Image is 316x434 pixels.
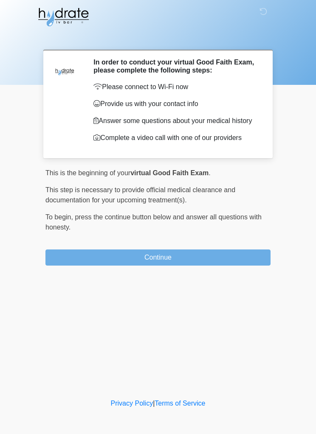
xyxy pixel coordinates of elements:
[52,58,77,84] img: Agent Avatar
[45,169,130,176] span: This is the beginning of your
[45,186,235,204] span: This step is necessary to provide official medical clearance and documentation for your upcoming ...
[45,213,75,221] span: To begin,
[209,169,210,176] span: .
[153,400,155,407] a: |
[37,6,90,28] img: Hydrate IV Bar - Glendale Logo
[93,116,258,126] p: Answer some questions about your medical history
[45,213,262,231] span: press the continue button below and answer all questions with honesty.
[93,58,258,74] h2: In order to conduct your virtual Good Faith Exam, please complete the following steps:
[130,169,209,176] strong: virtual Good Faith Exam
[93,133,258,143] p: Complete a video call with one of our providers
[93,99,258,109] p: Provide us with your contact info
[93,82,258,92] p: Please connect to Wi-Fi now
[39,31,277,46] h1: ‎ ‎ ‎
[155,400,205,407] a: Terms of Service
[45,249,271,266] button: Continue
[111,400,153,407] a: Privacy Policy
